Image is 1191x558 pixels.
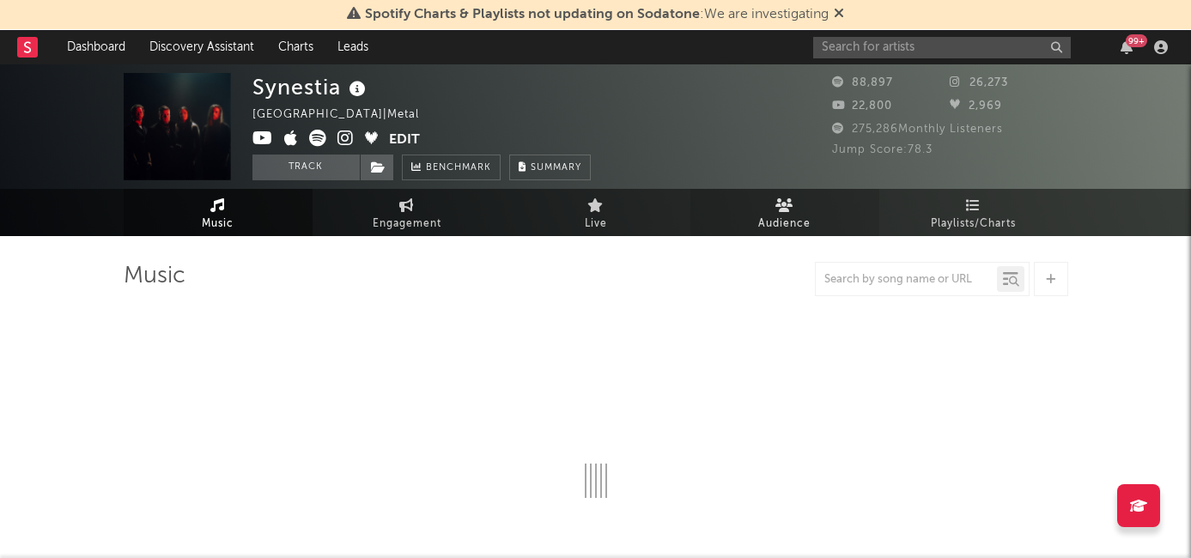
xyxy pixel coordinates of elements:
span: 22,800 [832,100,892,112]
span: Benchmark [426,158,491,179]
span: 88,897 [832,77,893,88]
span: 26,273 [950,77,1008,88]
a: Music [124,189,313,236]
a: Discovery Assistant [137,30,266,64]
button: 99+ [1121,40,1133,54]
div: [GEOGRAPHIC_DATA] | Metal [252,105,439,125]
a: Live [501,189,690,236]
span: Engagement [373,214,441,234]
span: Live [585,214,607,234]
span: 2,969 [950,100,1002,112]
a: Engagement [313,189,501,236]
a: Benchmark [402,155,501,180]
a: Leads [325,30,380,64]
div: 99 + [1126,34,1147,47]
div: Synestia [252,73,370,101]
a: Dashboard [55,30,137,64]
input: Search by song name or URL [816,273,997,287]
button: Track [252,155,360,180]
a: Audience [690,189,879,236]
span: Playlists/Charts [931,214,1016,234]
span: 275,286 Monthly Listeners [832,124,1003,135]
button: Edit [389,130,420,151]
input: Search for artists [813,37,1071,58]
span: Audience [758,214,811,234]
span: Dismiss [834,8,844,21]
span: Spotify Charts & Playlists not updating on Sodatone [365,8,700,21]
span: Music [202,214,234,234]
button: Summary [509,155,591,180]
span: Summary [531,163,581,173]
a: Playlists/Charts [879,189,1068,236]
span: : We are investigating [365,8,829,21]
a: Charts [266,30,325,64]
span: Jump Score: 78.3 [832,144,933,155]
